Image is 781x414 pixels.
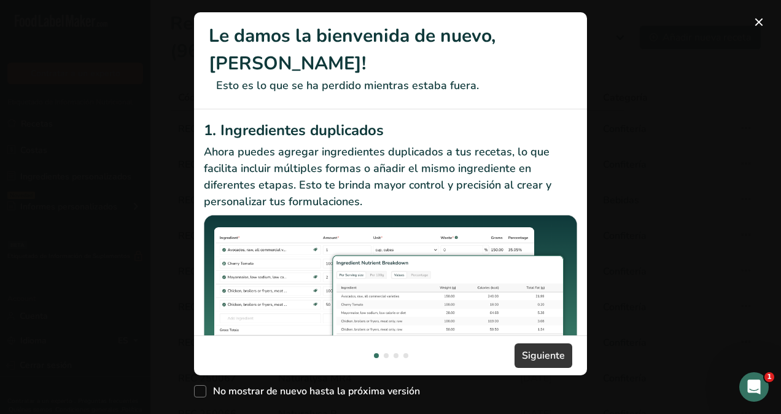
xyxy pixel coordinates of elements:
iframe: Intercom live chat [739,372,769,402]
p: Esto es lo que se ha perdido mientras estaba fuera. [209,77,572,94]
p: Ahora puedes agregar ingredientes duplicados a tus recetas, lo que facilita incluir múltiples for... [204,144,577,210]
button: Siguiente [515,343,572,368]
h1: Le damos la bienvenida de nuevo, [PERSON_NAME]! [209,22,572,77]
span: Siguiente [522,348,565,363]
img: Ingredientes duplicados [204,215,577,354]
span: No mostrar de nuevo hasta la próxima versión [206,385,420,397]
span: 1 [764,372,774,382]
h2: 1. Ingredientes duplicados [204,119,577,141]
